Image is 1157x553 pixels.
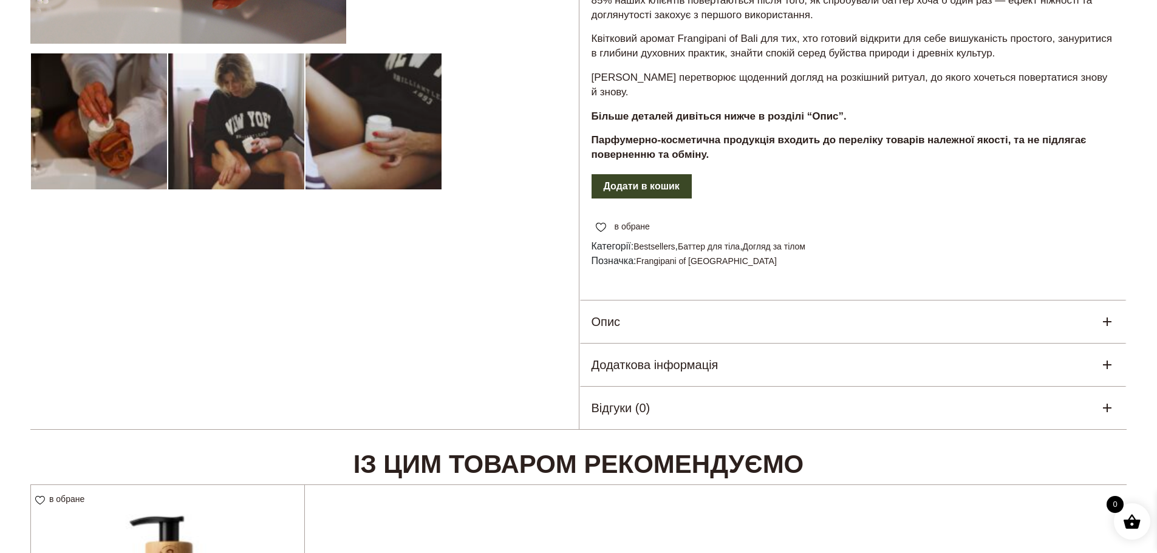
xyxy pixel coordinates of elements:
[592,399,650,417] h5: Відгуки (0)
[592,220,654,233] a: в обране
[1107,496,1124,513] span: 0
[615,220,650,233] span: в обране
[636,256,776,266] a: Frangipani of [GEOGRAPHIC_DATA]
[592,70,1115,100] p: [PERSON_NAME] перетворює щоденний догляд на розкішний ритуал, до якого хочеться повертатися знову...
[30,449,1127,480] h2: Із цим товаром рекомендуємо
[592,134,1087,160] strong: Парфумерно-косметична продукція входить до переліку товарів належної якості, та не підлягає повер...
[633,242,675,251] a: Bestsellers
[592,356,718,374] h5: Додаткова інформація
[596,223,606,232] img: unfavourite.svg
[592,254,1115,268] span: Позначка:
[743,242,805,251] a: Догляд за тілом
[592,313,621,331] h5: Опис
[678,242,740,251] a: Баттер для тіла
[592,32,1115,61] p: Квітковий аромат Frangipani of Bali для тих, хто готовий відкрити для себе вишуканість простого, ...
[49,494,84,504] span: в обране
[592,110,847,122] strong: Більше деталей дивіться нижче в розділі “Опис”.
[35,496,45,505] img: unfavourite.svg
[592,174,692,198] button: Додати в кошик
[35,494,89,504] a: в обране
[592,239,1115,254] span: Категорії: , ,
